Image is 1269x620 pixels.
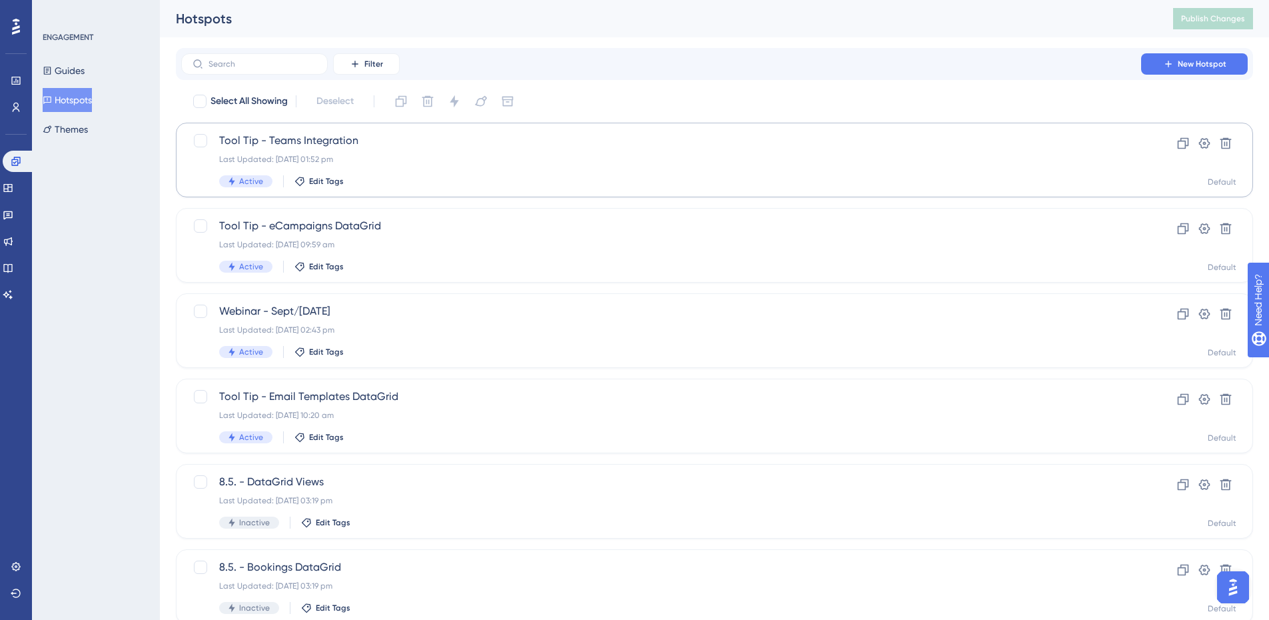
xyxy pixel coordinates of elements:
[43,59,85,83] button: Guides
[11,11,218,119] div: H [PERSON_NAME], hope you're well! 😊The integration should be working as expected now. Can you pl...
[21,51,208,91] div: The integration should be working as expected now. Can you please check and confirm?
[209,5,234,31] button: Home
[21,385,160,399] div: Have a lovely day ahead!
[309,347,344,357] span: Edit Tags
[219,495,1103,506] div: Last Updated: [DATE] 03:19 pm
[21,366,160,379] div: I'll wait for your confirmation!
[43,117,88,141] button: Themes
[219,389,1103,405] span: Tool Tip - Email Templates DataGrid
[209,59,316,69] input: Search
[1141,53,1248,75] button: New Hotspot
[294,432,344,443] button: Edit Tags
[21,327,160,340] div: Hey dear,
[1181,13,1245,24] span: Publish Changes
[301,603,350,613] button: Edit Tags
[309,261,344,272] span: Edit Tags
[21,175,208,214] div: Were you able to check my last message? Please let me know if you need any further assistance wit...
[11,319,171,407] div: Hey dear,No worries! 🤗I'll wait for your confirmation!Have a lovely day ahead!Diênifer • 1h ago
[21,346,160,359] div: No worries! 🤗
[333,53,400,75] button: Filter
[219,303,1103,319] span: Webinar - Sept/[DATE]
[1208,262,1236,273] div: Default
[43,32,93,43] div: ENGAGEMENT
[219,218,1103,234] span: Tool Tip - eCampaigns DataGrid
[1213,567,1253,607] iframe: UserGuiding AI Assistant Launcher
[38,7,59,29] img: Profile image for Diênifer
[31,3,83,19] span: Need Help?
[63,437,74,447] button: Upload attachment
[211,93,288,109] span: Select All Showing
[301,517,350,528] button: Edit Tags
[42,437,53,447] button: Gif picker
[65,17,91,30] p: Active
[11,147,256,253] div: Diênifer says…
[239,347,263,357] span: Active
[234,5,258,29] div: Close
[21,97,208,111] div: Thank you!
[176,9,1140,28] div: Hotspots
[11,319,256,436] div: Diênifer says…
[1208,518,1236,529] div: Default
[294,347,344,357] button: Edit Tags
[219,154,1103,165] div: Last Updated: [DATE] 01:52 pm
[316,93,354,109] span: Deselect
[11,11,256,129] div: Diênifer says…
[1208,603,1236,614] div: Default
[239,432,263,443] span: Active
[11,129,256,147] div: [DATE]
[11,147,218,242] div: Hello, [PERSON_NAME]! 😊Were you able to check my last message? Please let me know if you need any...
[219,239,1103,250] div: Last Updated: [DATE] 09:59 am
[309,176,344,187] span: Edit Tags
[9,5,34,31] button: go back
[219,474,1103,490] span: 8.5. - DataGrid Views
[316,603,350,613] span: Edit Tags
[219,133,1103,149] span: Tool Tip - Teams Integration
[364,59,383,69] span: Filter
[11,253,256,319] div: Jenna says…
[316,517,350,528] span: Edit Tags
[43,88,92,112] button: Hotspots
[294,261,344,272] button: Edit Tags
[1208,177,1236,187] div: Default
[228,431,250,453] button: Send a message…
[1178,59,1226,69] span: New Hotspot
[219,325,1103,335] div: Last Updated: [DATE] 02:43 pm
[59,261,245,300] div: So sorry I was on leave [DATE] and so busy [DATE]! Hopefully I'll be able to check on this a litt...
[304,89,366,113] button: Deselect
[294,176,344,187] button: Edit Tags
[48,253,256,308] div: So sorry I was on leave [DATE] and so busy [DATE]! Hopefully I'll be able to check on this a litt...
[1208,347,1236,358] div: Default
[1173,8,1253,29] button: Publish Changes
[1208,433,1236,443] div: Default
[21,155,208,169] div: Hello, [PERSON_NAME]! 😊
[65,7,107,17] h1: Diênifer
[11,409,255,431] textarea: Message…
[239,603,270,613] span: Inactive
[239,517,270,528] span: Inactive
[219,581,1103,591] div: Last Updated: [DATE] 03:19 pm
[21,221,208,234] div: Wishing you a great day. 🍀
[239,261,263,272] span: Active
[219,410,1103,421] div: Last Updated: [DATE] 10:20 am
[85,437,95,447] button: Start recording
[239,176,263,187] span: Active
[21,437,31,447] button: Emoji picker
[309,432,344,443] span: Edit Tags
[219,559,1103,575] span: 8.5. - Bookings DataGrid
